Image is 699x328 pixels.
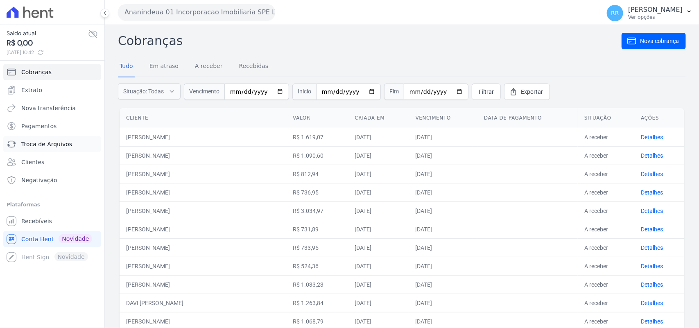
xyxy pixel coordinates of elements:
span: Situação: Todas [123,87,164,95]
span: Novidade [59,234,92,243]
button: Ananindeua 01 Incorporacao Imobiliaria SPE LTDA [118,4,275,20]
td: A receber [578,146,634,165]
div: Plataformas [7,200,98,210]
a: Detalhes [641,189,663,196]
td: R$ 733,95 [286,238,348,257]
span: R$ 0,00 [7,38,88,49]
span: Clientes [21,158,44,166]
td: R$ 731,89 [286,220,348,238]
a: Detalhes [641,226,663,233]
button: RR [PERSON_NAME] Ver opções [600,2,699,25]
td: [DATE] [348,257,409,275]
td: [DATE] [409,294,477,312]
td: [DATE] [409,257,477,275]
a: Conta Hent Novidade [3,231,101,247]
td: [PERSON_NAME] [120,220,286,238]
td: [DATE] [348,220,409,238]
td: [DATE] [409,201,477,220]
td: [PERSON_NAME] [120,238,286,257]
td: [DATE] [348,183,409,201]
td: DAVI [PERSON_NAME] [120,294,286,312]
span: Nova transferência [21,104,76,112]
span: Filtrar [479,88,494,96]
span: RR [611,10,619,16]
td: [DATE] [409,275,477,294]
td: A receber [578,257,634,275]
span: Troca de Arquivos [21,140,72,148]
span: Saldo atual [7,29,88,38]
td: R$ 1.619,07 [286,128,348,146]
a: Nova cobrança [622,33,686,49]
td: A receber [578,275,634,294]
td: [PERSON_NAME] [120,183,286,201]
span: Cobranças [21,68,52,76]
span: Vencimento [184,84,224,100]
td: A receber [578,165,634,183]
a: Nova transferência [3,100,101,116]
p: Ver opções [628,14,683,20]
td: A receber [578,183,634,201]
td: [PERSON_NAME] [120,146,286,165]
a: Detalhes [641,208,663,214]
a: Detalhes [641,171,663,177]
td: R$ 1.263,84 [286,294,348,312]
span: Extrato [21,86,42,94]
td: [PERSON_NAME] [120,275,286,294]
td: [DATE] [348,201,409,220]
td: A receber [578,201,634,220]
a: Detalhes [641,263,663,269]
td: A receber [578,294,634,312]
td: [PERSON_NAME] [120,165,286,183]
a: Recebidas [238,56,270,77]
nav: Sidebar [7,64,98,265]
td: R$ 1.090,60 [286,146,348,165]
a: Cobranças [3,64,101,80]
td: R$ 3.034,97 [286,201,348,220]
td: [DATE] [409,146,477,165]
a: Extrato [3,82,101,98]
a: Exportar [504,84,550,100]
a: Negativação [3,172,101,188]
td: [DATE] [409,128,477,146]
p: [PERSON_NAME] [628,6,683,14]
td: [DATE] [409,165,477,183]
td: R$ 736,95 [286,183,348,201]
a: A receber [193,56,224,77]
span: Recebíveis [21,217,52,225]
th: Data de pagamento [477,108,578,128]
td: R$ 1.033,23 [286,275,348,294]
td: A receber [578,128,634,146]
a: Detalhes [641,318,663,325]
span: Nova cobrança [640,37,679,45]
a: Detalhes [641,281,663,288]
a: Em atraso [148,56,180,77]
a: Detalhes [641,244,663,251]
th: Vencimento [409,108,477,128]
td: [PERSON_NAME] [120,201,286,220]
td: [DATE] [348,128,409,146]
td: R$ 524,36 [286,257,348,275]
td: [DATE] [409,183,477,201]
a: Detalhes [641,300,663,306]
td: [DATE] [348,146,409,165]
td: [DATE] [348,238,409,257]
td: A receber [578,238,634,257]
th: Situação [578,108,634,128]
th: Valor [286,108,348,128]
td: [DATE] [409,220,477,238]
td: R$ 812,94 [286,165,348,183]
a: Filtrar [472,84,501,100]
h2: Cobranças [118,32,622,50]
td: [DATE] [348,275,409,294]
span: Negativação [21,176,57,184]
td: [PERSON_NAME] [120,257,286,275]
span: Exportar [521,88,543,96]
button: Situação: Todas [118,83,181,100]
th: Criada em [348,108,409,128]
td: [DATE] [348,165,409,183]
span: Fim [384,84,404,100]
a: Detalhes [641,152,663,159]
td: [DATE] [348,294,409,312]
td: A receber [578,220,634,238]
span: Pagamentos [21,122,57,130]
